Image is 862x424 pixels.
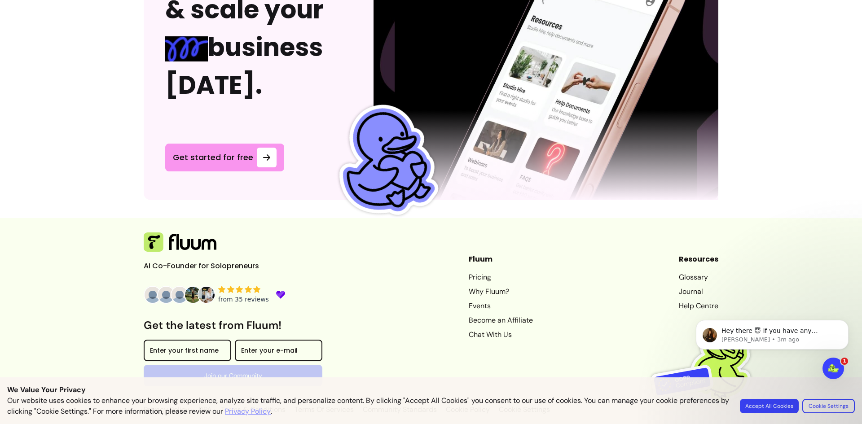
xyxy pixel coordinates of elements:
[469,315,533,326] a: Become an Affiliate
[7,385,855,395] p: We Value Your Privacy
[319,95,451,227] img: Fluum Duck sticker
[144,232,216,252] img: Fluum Logo
[7,395,729,417] p: Our website uses cookies to enhance your browsing experience, analyze site traffic, and personali...
[822,358,844,379] iframe: Intercom live chat
[679,254,718,265] header: Resources
[144,261,278,271] p: AI Co-Founder for Solopreneurs
[841,358,848,365] span: 1
[679,301,718,311] a: Help Centre
[802,399,855,413] button: Cookie Settings
[150,348,225,357] input: Enter your first name
[682,301,862,400] iframe: Intercom notifications message
[144,318,322,332] h3: Get the latest from Fluum!
[469,301,533,311] a: Events
[469,254,533,265] header: Fluum
[740,399,799,413] button: Accept All Cookies
[469,329,533,340] a: Chat With Us
[225,406,271,417] a: Privacy Policy
[165,36,208,61] img: spring Blue
[165,144,284,171] a: Get started for free
[651,310,763,422] img: Fluum is GDPR compliant
[679,272,718,283] a: Glossary
[469,272,533,283] a: Pricing
[173,151,253,164] span: Get started for free
[469,286,533,297] a: Why Fluum?
[679,286,718,297] a: Journal
[241,348,316,357] input: Enter your e-mail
